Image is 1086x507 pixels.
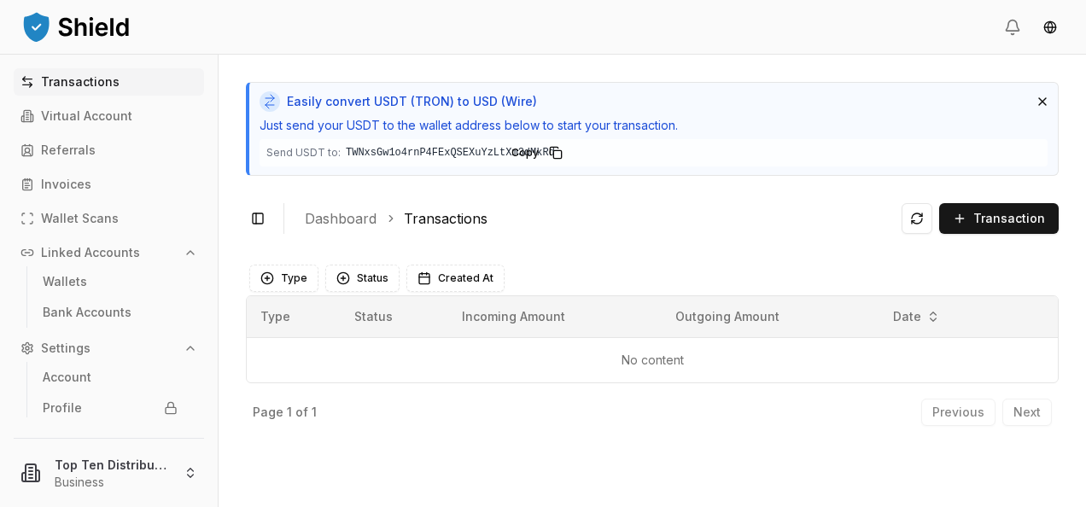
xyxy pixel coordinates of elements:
p: Invoices [41,178,91,190]
span: Copy [511,146,539,160]
button: Transaction [939,203,1059,234]
p: Profile [43,402,82,414]
a: Transactions [14,68,204,96]
p: Business [55,474,170,491]
p: Virtual Account [41,110,132,122]
th: Outgoing Amount [662,296,877,337]
p: Referrals [41,144,96,156]
button: Created At [406,265,505,292]
nav: breadcrumb [305,208,888,229]
p: 1 [312,406,317,418]
a: Bank Accounts [36,299,184,326]
p: Just send your USDT to the wallet address below to start your transaction. [260,117,1048,134]
p: Transactions [41,76,120,88]
button: Top Ten DistributorBusiness [7,446,211,500]
button: Copy [505,143,569,163]
img: ShieldPay Logo [20,9,131,44]
p: Wallet Scans [41,213,119,224]
p: Bank Accounts [43,306,131,318]
span: Created At [438,271,493,285]
th: Status [341,296,448,337]
a: Referrals [14,137,204,164]
code: TWNxsGw1o4rnP4FExQSEXuYzLtXm3dMkRd [346,146,499,160]
button: Status [325,265,400,292]
button: Settings [14,335,204,362]
a: Invoices [14,171,204,198]
span: Easily convert USDT (TRON) to USD (Wire) [287,93,537,110]
th: Type [247,296,341,337]
a: Transactions [404,208,488,229]
button: Linked Accounts [14,239,204,266]
a: Dashboard [305,208,377,229]
a: Profile [36,394,184,422]
th: Incoming Amount [448,296,663,337]
button: Date [886,303,947,330]
p: No content [260,352,1044,369]
a: Wallet Scans [14,205,204,232]
p: Linked Accounts [41,247,140,259]
p: Settings [41,342,90,354]
button: Type [249,265,318,292]
p: Account [43,371,91,383]
a: Wallets [36,268,184,295]
p: Top Ten Distributor [55,456,170,474]
a: Virtual Account [14,102,204,130]
span: Transaction [973,210,1045,227]
a: Account [36,364,184,391]
p: Wallets [43,276,87,288]
button: Dismiss [1034,93,1051,110]
p: of [295,406,308,418]
p: 1 [287,406,292,418]
span: Send USDT to: [266,146,341,160]
p: Page [253,406,283,418]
